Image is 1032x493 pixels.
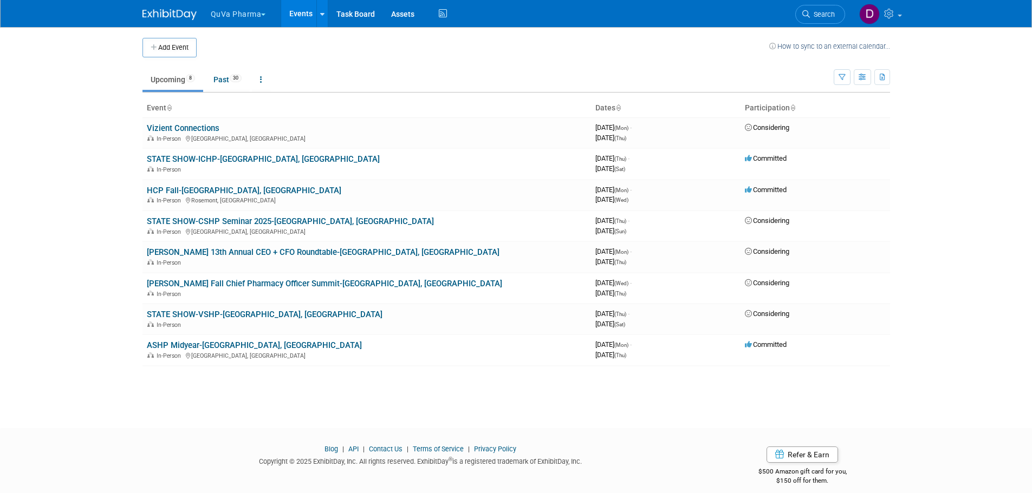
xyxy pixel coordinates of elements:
[205,69,250,90] a: Past30
[595,216,629,225] span: [DATE]
[369,445,403,453] a: Contact Us
[595,340,632,349] span: [DATE]
[614,321,625,327] span: (Sat)
[741,99,890,117] th: Participation
[614,249,628,255] span: (Mon)
[614,311,626,317] span: (Thu)
[230,74,242,82] span: 30
[795,5,845,24] a: Search
[147,279,502,288] a: [PERSON_NAME] Fall Chief Pharmacy Officer Summit-[GEOGRAPHIC_DATA], [GEOGRAPHIC_DATA]
[715,476,890,485] div: $150 off for them.
[614,197,628,203] span: (Wed)
[595,123,632,132] span: [DATE]
[157,321,184,328] span: In-Person
[595,186,632,194] span: [DATE]
[595,247,632,255] span: [DATE]
[595,289,626,297] span: [DATE]
[147,227,587,235] div: [GEOGRAPHIC_DATA], [GEOGRAPHIC_DATA]
[142,99,591,117] th: Event
[147,195,587,204] div: Rosemont, [GEOGRAPHIC_DATA]
[595,258,626,266] span: [DATE]
[715,460,890,485] div: $500 Amazon gift card for you,
[147,351,587,359] div: [GEOGRAPHIC_DATA], [GEOGRAPHIC_DATA]
[147,123,219,133] a: Vizient Connections
[745,123,789,132] span: Considering
[340,445,347,453] span: |
[614,342,628,348] span: (Mon)
[614,291,626,297] span: (Thu)
[614,187,628,193] span: (Mon)
[614,166,625,172] span: (Sat)
[595,279,632,287] span: [DATE]
[413,445,464,453] a: Terms of Service
[745,340,787,349] span: Committed
[465,445,472,453] span: |
[474,445,516,453] a: Privacy Policy
[147,321,154,327] img: In-Person Event
[614,228,626,234] span: (Sun)
[404,445,411,453] span: |
[630,123,632,132] span: -
[630,247,632,255] span: -
[810,10,835,18] span: Search
[147,135,154,141] img: In-Person Event
[157,228,184,235] span: In-Person
[591,99,741,117] th: Dates
[147,228,154,234] img: In-Person Event
[614,135,626,141] span: (Thu)
[595,351,626,359] span: [DATE]
[142,454,699,466] div: Copyright © 2025 ExhibitDay, Inc. All rights reserved. ExhibitDay is a registered trademark of Ex...
[614,156,626,162] span: (Thu)
[157,291,184,298] span: In-Person
[595,134,626,142] span: [DATE]
[595,165,625,173] span: [DATE]
[324,445,338,453] a: Blog
[449,456,452,462] sup: ®
[769,42,890,50] a: How to sync to an external calendar...
[157,135,184,142] span: In-Person
[147,154,380,164] a: STATE SHOW-ICHP-[GEOGRAPHIC_DATA], [GEOGRAPHIC_DATA]
[745,216,789,225] span: Considering
[147,259,154,265] img: In-Person Event
[614,218,626,224] span: (Thu)
[859,4,880,24] img: Danielle Mitchell
[767,446,838,463] a: Refer & Earn
[614,352,626,358] span: (Thu)
[157,259,184,266] span: In-Person
[614,259,626,265] span: (Thu)
[142,9,197,20] img: ExhibitDay
[142,69,203,90] a: Upcoming8
[147,340,362,350] a: ASHP Midyear-[GEOGRAPHIC_DATA], [GEOGRAPHIC_DATA]
[147,352,154,358] img: In-Person Event
[595,227,626,235] span: [DATE]
[614,125,628,131] span: (Mon)
[614,280,628,286] span: (Wed)
[745,310,789,318] span: Considering
[142,38,197,57] button: Add Event
[630,340,632,349] span: -
[147,291,154,296] img: In-Person Event
[615,103,621,112] a: Sort by Start Date
[630,279,632,287] span: -
[745,186,787,194] span: Committed
[147,197,154,202] img: In-Person Event
[147,310,382,319] a: STATE SHOW-VSHP-[GEOGRAPHIC_DATA], [GEOGRAPHIC_DATA]
[595,154,629,162] span: [DATE]
[147,247,499,257] a: [PERSON_NAME] 13th Annual CEO + CFO Roundtable-[GEOGRAPHIC_DATA], [GEOGRAPHIC_DATA]
[628,216,629,225] span: -
[157,166,184,173] span: In-Person
[745,279,789,287] span: Considering
[147,166,154,172] img: In-Person Event
[147,216,434,226] a: STATE SHOW-CSHP Seminar 2025-[GEOGRAPHIC_DATA], [GEOGRAPHIC_DATA]
[628,154,629,162] span: -
[790,103,795,112] a: Sort by Participation Type
[745,247,789,255] span: Considering
[630,186,632,194] span: -
[186,74,195,82] span: 8
[157,352,184,359] span: In-Person
[360,445,367,453] span: |
[595,310,629,318] span: [DATE]
[157,197,184,204] span: In-Person
[595,320,625,328] span: [DATE]
[745,154,787,162] span: Committed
